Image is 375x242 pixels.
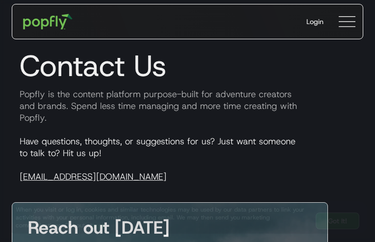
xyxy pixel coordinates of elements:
[12,135,363,183] p: Have questions, thoughts, or suggestions for us? Just want someone to talk to? Hit us up!
[16,206,308,229] div: When you visit or log in, cookies and similar technologies may be used by our data partners to li...
[306,17,324,27] div: Login
[12,48,363,83] h1: Contact Us
[20,171,167,183] a: [EMAIL_ADDRESS][DOMAIN_NAME]
[12,88,363,124] p: Popfly is the content platform purpose-built for adventure creators and brands. Spend less time m...
[299,9,331,34] a: Login
[92,221,104,229] a: here
[16,7,79,36] a: home
[316,213,359,229] a: Got It!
